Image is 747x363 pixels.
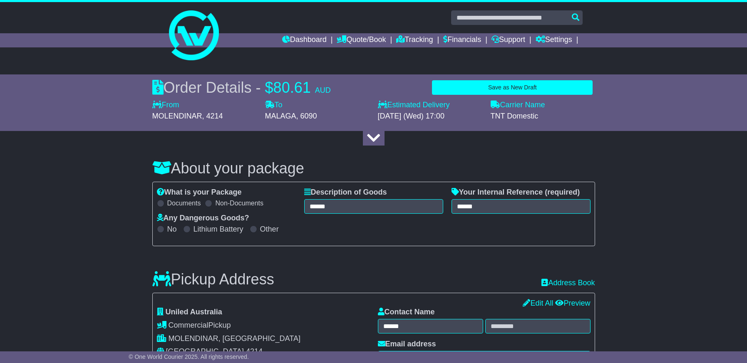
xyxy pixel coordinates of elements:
label: Any Dangerous Goods? [157,214,249,223]
label: What is your Package [157,188,242,197]
label: Carrier Name [491,101,545,110]
h3: About your package [152,160,595,177]
label: Description of Goods [304,188,387,197]
span: © One World Courier 2025. All rights reserved. [129,353,249,360]
span: 4214 [246,347,263,356]
a: Settings [536,33,572,47]
label: From [152,101,179,110]
span: , 6090 [296,112,317,120]
div: TNT Domestic [491,112,595,121]
span: MALAGA [265,112,296,120]
span: $ [265,79,273,96]
a: Support [491,33,525,47]
a: Quote/Book [337,33,386,47]
span: 80.61 [273,79,311,96]
div: Pickup [157,321,370,330]
label: Other [260,225,279,234]
a: Edit All [523,299,553,307]
span: MOLENDINAR [152,112,202,120]
span: AUD [315,86,331,94]
label: Contact Name [378,308,435,317]
a: Address Book [541,279,595,288]
h3: Pickup Address [152,271,274,288]
a: Tracking [396,33,433,47]
label: Email address [378,340,436,349]
label: Documents [167,199,201,207]
label: Your Internal Reference (required) [452,188,580,197]
a: Dashboard [282,33,327,47]
label: Estimated Delivery [378,101,482,110]
span: Commercial [169,321,208,329]
label: No [167,225,177,234]
div: Order Details - [152,79,331,96]
label: Lithium Battery [194,225,243,234]
button: Save as New Draft [432,80,593,95]
label: Non-Documents [215,199,263,207]
span: MOLENDINAR, [GEOGRAPHIC_DATA] [169,334,300,343]
div: [DATE] (Wed) 17:00 [378,112,482,121]
span: Uniled Australia [166,308,222,316]
span: [GEOGRAPHIC_DATA] [166,347,244,356]
a: Preview [555,299,590,307]
a: Financials [443,33,481,47]
span: , 4214 [202,112,223,120]
label: To [265,101,283,110]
